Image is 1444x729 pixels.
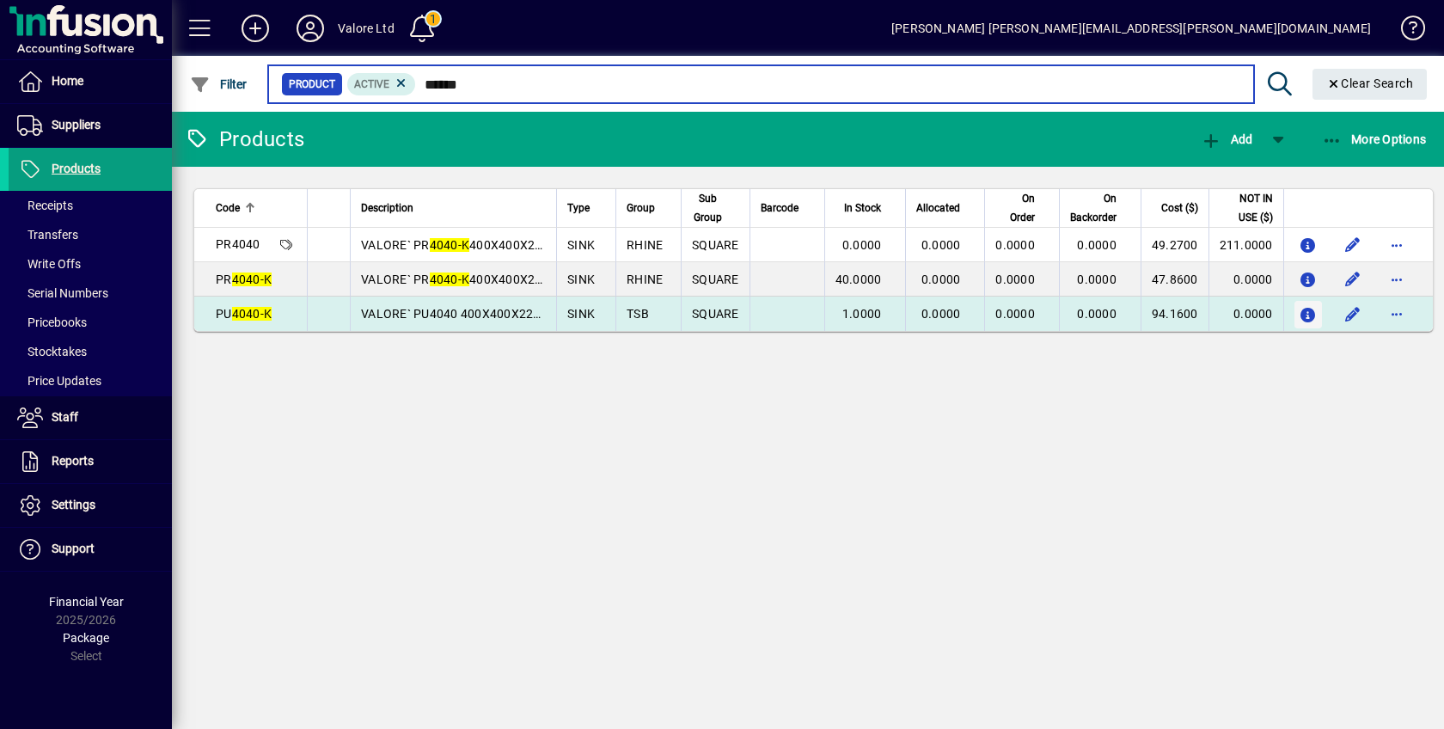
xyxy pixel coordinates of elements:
[9,484,172,527] a: Settings
[283,13,338,44] button: Profile
[1384,231,1411,259] button: More options
[1141,297,1208,331] td: 94.1600
[1208,262,1283,297] td: 0.0000
[216,307,272,321] span: PU
[52,410,78,424] span: Staff
[995,189,1050,227] div: On Order
[995,273,1035,286] span: 0.0000
[1339,231,1367,259] button: Edit
[17,315,87,329] span: Pricebooks
[844,199,881,217] span: In Stock
[1208,297,1283,331] td: 0.0000
[52,454,94,468] span: Reports
[9,366,172,395] a: Price Updates
[692,189,724,227] span: Sub Group
[9,440,172,483] a: Reports
[52,542,95,555] span: Support
[338,15,395,42] div: Valore Ltd
[921,307,961,321] span: 0.0000
[17,286,108,300] span: Serial Numbers
[921,238,961,252] span: 0.0000
[354,78,389,90] span: Active
[627,273,663,286] span: RHINE
[9,60,172,103] a: Home
[761,199,798,217] span: Barcode
[1196,124,1257,155] button: Add
[361,199,413,217] span: Description
[289,76,335,93] span: Product
[1161,199,1198,217] span: Cost ($)
[216,237,260,251] span: PR4040
[1384,266,1411,293] button: More options
[842,307,882,321] span: 1.0000
[1201,132,1252,146] span: Add
[567,238,595,252] span: SINK
[761,199,814,217] div: Barcode
[9,220,172,249] a: Transfers
[232,273,272,286] em: 4040-K
[9,279,172,308] a: Serial Numbers
[1388,3,1423,59] a: Knowledge Base
[1141,228,1208,262] td: 49.2700
[567,307,595,321] span: SINK
[1322,132,1427,146] span: More Options
[1312,69,1428,100] button: Clear
[52,162,101,175] span: Products
[1318,124,1431,155] button: More Options
[995,189,1035,227] span: On Order
[916,199,976,217] div: Allocated
[692,307,739,321] span: SQUARE
[916,199,960,217] span: Allocated
[17,199,73,212] span: Receipts
[9,337,172,366] a: Stocktakes
[186,69,252,100] button: Filter
[1208,228,1283,262] td: 211.0000
[361,199,546,217] div: Description
[692,238,739,252] span: SQUARE
[1339,266,1367,293] button: Edit
[995,238,1035,252] span: 0.0000
[17,257,81,271] span: Write Offs
[995,307,1035,321] span: 0.0000
[190,77,248,91] span: Filter
[1070,189,1117,227] span: On Backorder
[17,374,101,388] span: Price Updates
[52,498,95,512] span: Settings
[1077,238,1117,252] span: 0.0000
[1141,262,1208,297] td: 47.8600
[216,199,240,217] span: Code
[627,238,663,252] span: RHINE
[361,273,727,286] span: VALORE` PR 400X400X225MM SINK Pressed 25mm Radius
[49,595,124,609] span: Financial Year
[1339,300,1367,328] button: Edit
[17,228,78,242] span: Transfers
[9,396,172,439] a: Staff
[835,199,897,217] div: In Stock
[9,191,172,220] a: Receipts
[627,307,649,321] span: TSB
[842,238,882,252] span: 0.0000
[17,345,87,358] span: Stocktakes
[567,199,590,217] span: Type
[52,74,83,88] span: Home
[1220,189,1273,227] span: NOT IN USE ($)
[228,13,283,44] button: Add
[9,249,172,279] a: Write Offs
[921,273,961,286] span: 0.0000
[1326,77,1414,90] span: Clear Search
[216,273,272,286] span: PR
[891,15,1371,42] div: [PERSON_NAME] [PERSON_NAME][EMAIL_ADDRESS][PERSON_NAME][DOMAIN_NAME]
[430,238,470,252] em: 4040-K
[347,73,416,95] mat-chip: Activation Status: Active
[9,528,172,571] a: Support
[1077,307,1117,321] span: 0.0000
[1384,300,1411,328] button: More options
[692,189,739,227] div: Sub Group
[52,118,101,132] span: Suppliers
[9,104,172,147] a: Suppliers
[430,273,470,286] em: 4040-K
[9,308,172,337] a: Pricebooks
[567,273,595,286] span: SINK
[361,238,727,252] span: VALORE` PR 400X400X225MM SINK Pressed 25mm Radius
[216,199,297,217] div: Code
